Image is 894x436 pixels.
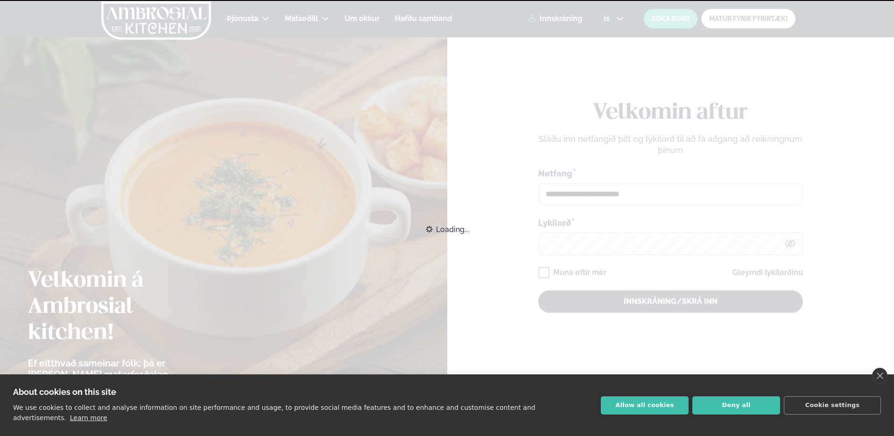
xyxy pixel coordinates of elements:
[13,404,535,422] p: We use cookies to collect and analyse information on site performance and usage, to provide socia...
[872,368,887,384] a: close
[436,219,469,239] span: Loading...
[692,396,780,415] button: Deny all
[601,396,689,415] button: Allow all cookies
[70,414,107,422] a: Learn more
[13,387,116,397] strong: About cookies on this site
[784,396,881,415] button: Cookie settings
